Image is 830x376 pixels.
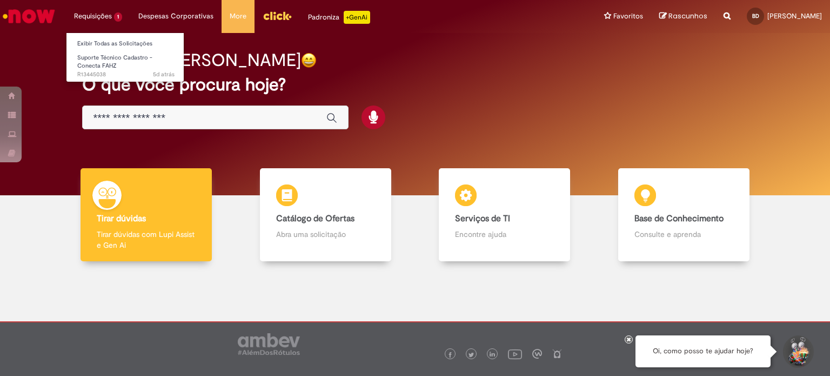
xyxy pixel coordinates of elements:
[74,11,112,22] span: Requisições
[752,12,759,19] span: BD
[781,335,814,368] button: Iniciar Conversa de Suporte
[613,11,643,22] span: Favoritos
[1,5,57,27] img: ServiceNow
[344,11,370,24] p: +GenAi
[767,11,822,21] span: [PERSON_NAME]
[153,70,175,78] time: 25/08/2025 14:36:39
[153,70,175,78] span: 5d atrás
[468,352,474,358] img: logo_footer_twitter.png
[490,352,495,358] img: logo_footer_linkedin.png
[236,168,416,262] a: Catálogo de Ofertas Abra uma solicitação
[276,229,375,240] p: Abra uma solicitação
[230,11,246,22] span: More
[552,349,562,359] img: logo_footer_naosei.png
[77,70,175,79] span: R13445038
[97,229,196,250] p: Tirar dúvidas com Lupi Assist e Gen Ai
[415,168,594,262] a: Serviços de TI Encontre ajuda
[57,168,236,262] a: Tirar dúvidas Tirar dúvidas com Lupi Assist e Gen Ai
[82,51,301,70] h2: Boa tarde, [PERSON_NAME]
[455,213,510,224] b: Serviços de TI
[66,32,184,82] ul: Requisições
[659,11,707,22] a: Rascunhos
[276,213,354,224] b: Catálogo de Ofertas
[634,213,724,224] b: Base de Conhecimento
[82,75,748,94] h2: O que você procura hoje?
[308,11,370,24] div: Padroniza
[668,11,707,21] span: Rascunhos
[77,54,152,70] span: Suporte Técnico Cadastro - Conecta FAHZ
[532,349,542,359] img: logo_footer_workplace.png
[66,38,185,50] a: Exibir Todas as Solicitações
[263,8,292,24] img: click_logo_yellow_360x200.png
[97,213,146,224] b: Tirar dúvidas
[66,52,185,75] a: Aberto R13445038 : Suporte Técnico Cadastro - Conecta FAHZ
[508,347,522,361] img: logo_footer_youtube.png
[138,11,213,22] span: Despesas Corporativas
[594,168,774,262] a: Base de Conhecimento Consulte e aprenda
[114,12,122,22] span: 1
[635,335,771,367] div: Oi, como posso te ajudar hoje?
[634,229,733,240] p: Consulte e aprenda
[455,229,554,240] p: Encontre ajuda
[301,52,317,68] img: happy-face.png
[447,352,453,358] img: logo_footer_facebook.png
[238,333,300,355] img: logo_footer_ambev_rotulo_gray.png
